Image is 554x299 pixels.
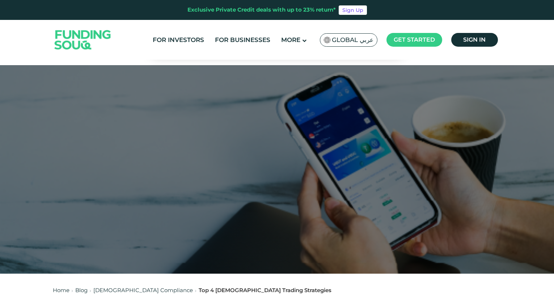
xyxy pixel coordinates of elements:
[213,34,272,46] a: For Businesses
[339,5,367,15] a: Sign Up
[332,36,373,44] span: Global عربي
[93,287,193,294] a: [DEMOGRAPHIC_DATA] Compliance
[463,36,486,43] span: Sign in
[324,37,330,43] img: SA Flag
[394,36,435,43] span: Get started
[151,34,206,46] a: For Investors
[47,22,118,58] img: Logo
[75,287,88,294] a: Blog
[199,286,331,295] div: Top 4 [DEMOGRAPHIC_DATA] Trading Strategies
[53,287,69,294] a: Home
[187,6,336,14] div: Exclusive Private Credit deals with up to 23% return*
[281,36,300,43] span: More
[451,33,498,47] a: Sign in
